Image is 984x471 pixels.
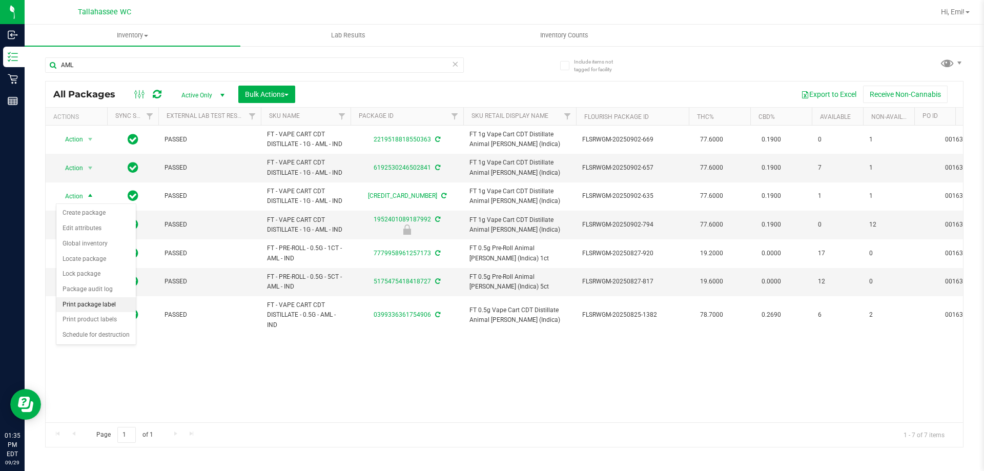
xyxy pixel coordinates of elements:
span: 0.1900 [756,189,786,203]
span: PASSED [165,249,255,258]
a: 7779958961257173 [374,250,431,257]
span: FT 0.5g Vape Cart CDT Distillate Animal [PERSON_NAME] (Indica) [469,305,570,325]
span: FT 0.5g Pre-Roll Animal [PERSON_NAME] (Indica) 1ct [469,243,570,263]
a: Package ID [359,112,394,119]
span: 78.7000 [695,308,728,322]
span: Hi, Emi! [941,8,965,16]
span: 19.2000 [695,246,728,261]
a: PO ID [922,112,938,119]
li: Package audit log [56,282,136,297]
span: 0.1900 [756,132,786,147]
span: Sync from Compliance System [434,136,440,143]
span: 7 [818,163,857,173]
button: Export to Excel [794,86,863,103]
a: 0399336361754906 [374,311,431,318]
li: Locate package [56,252,136,267]
a: [CREDIT_CARD_NUMBER] [368,192,437,199]
a: 00163494 [945,278,974,285]
span: 77.6000 [695,217,728,232]
span: 6 [818,310,857,320]
a: 00163503 [945,221,974,228]
li: Lock package [56,267,136,282]
span: Sync from Compliance System [434,250,440,257]
span: FT 0.5g Pre-Roll Animal [PERSON_NAME] (Indica) 5ct [469,272,570,292]
span: FT - VAPE CART CDT DISTILLATE - 1G - AML - IND [267,158,344,177]
span: PASSED [165,135,255,145]
inline-svg: Inbound [8,30,18,40]
span: Sync from Compliance System [434,278,440,285]
span: PASSED [165,220,255,230]
a: Filter [334,108,351,125]
span: select [84,161,97,175]
span: FT - VAPE CART CDT DISTILLATE - 1G - AML - IND [267,187,344,206]
a: 5175475418418727 [374,278,431,285]
span: PASSED [165,277,255,286]
span: 1 [869,135,908,145]
span: FLSRWGM-20250902-669 [582,135,683,145]
iframe: Resource center [10,389,41,420]
button: Receive Non-Cannabis [863,86,948,103]
span: 0.0000 [756,274,786,289]
a: Flourish Package ID [584,113,649,120]
span: select [84,132,97,147]
a: Filter [141,108,158,125]
span: Inventory Counts [526,31,602,40]
a: THC% [697,113,714,120]
div: Newly Received [349,224,465,235]
span: FT - PRE-ROLL - 0.5G - 1CT - AML - IND [267,243,344,263]
span: 1 - 7 of 7 items [895,427,953,442]
span: 12 [818,277,857,286]
span: 77.6000 [695,160,728,175]
a: CBD% [758,113,775,120]
li: Global inventory [56,236,136,252]
span: 2 [869,310,908,320]
a: 00163499 [945,164,974,171]
span: Sync from Compliance System [440,192,446,199]
p: 01:35 PM EDT [5,431,20,459]
input: 1 [117,427,136,443]
span: 0.1900 [756,217,786,232]
span: Action [56,189,84,203]
li: Edit attributes [56,221,136,236]
a: Filter [559,108,576,125]
button: Bulk Actions [238,86,295,103]
span: 0 [818,135,857,145]
span: Sync from Compliance System [434,311,440,318]
a: Filter [446,108,463,125]
span: 1 [818,191,857,201]
span: 77.6000 [695,132,728,147]
a: Non-Available [871,113,917,120]
span: FT 1g Vape Cart CDT Distillate Animal [PERSON_NAME] (Indica) [469,187,570,206]
span: FT - VAPE CART CDT DISTILLATE - 0.5G - AML - IND [267,300,344,330]
inline-svg: Inventory [8,52,18,62]
span: FT - VAPE CART CDT DISTILLATE - 1G - AML - IND [267,215,344,235]
li: Print package label [56,297,136,313]
li: Create package [56,206,136,221]
span: 0 [869,277,908,286]
a: Filter [244,108,261,125]
input: Search Package ID, Item Name, SKU, Lot or Part Number... [45,57,464,73]
p: 09/29 [5,459,20,466]
span: 0.0000 [756,246,786,261]
span: Inventory [25,31,240,40]
span: FLSRWGM-20250825-1382 [582,310,683,320]
a: 00163501 [945,311,974,318]
li: Schedule for destruction [56,327,136,343]
span: In Sync [128,189,138,203]
span: 0 [869,249,908,258]
span: Bulk Actions [245,90,289,98]
a: Inventory Counts [456,25,672,46]
a: 00163501 [945,192,974,199]
a: SKU Name [269,112,300,119]
span: 12 [869,220,908,230]
a: External Lab Test Result [167,112,247,119]
span: 0.1900 [756,160,786,175]
span: All Packages [53,89,126,100]
span: select [84,189,97,203]
span: PASSED [165,163,255,173]
a: Sync Status [115,112,155,119]
span: Action [56,132,84,147]
a: Lab Results [240,25,456,46]
span: FLSRWGM-20250902-794 [582,220,683,230]
a: 00163495 [945,136,974,143]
